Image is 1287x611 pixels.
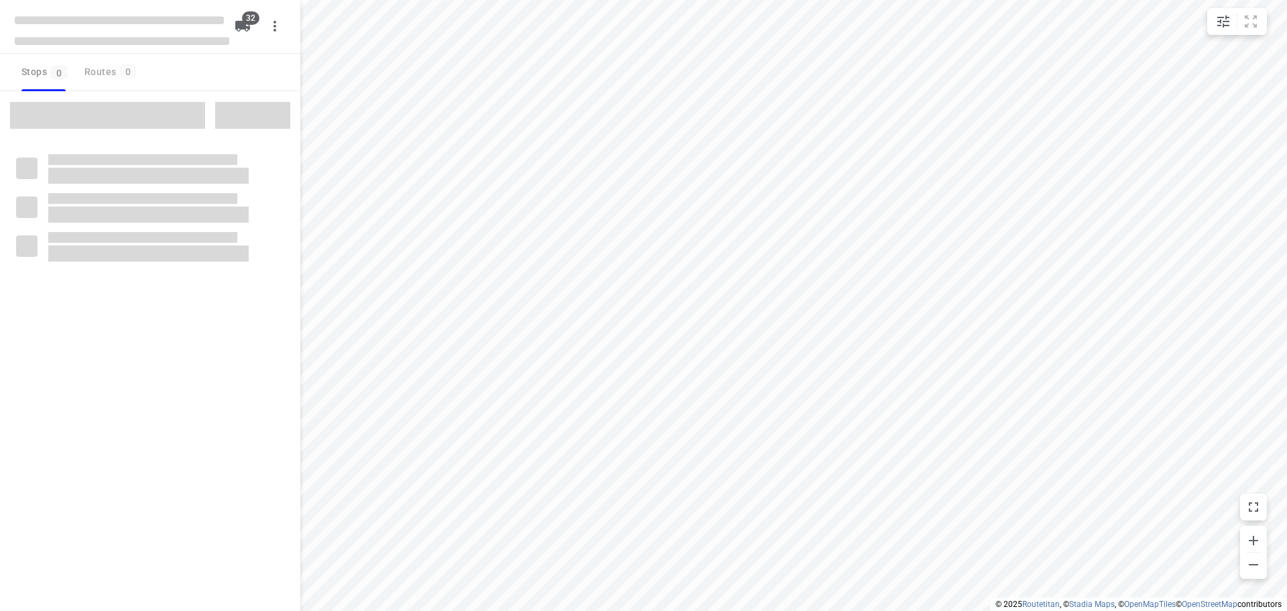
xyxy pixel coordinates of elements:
[995,600,1282,609] li: © 2025 , © , © © contributors
[1124,600,1176,609] a: OpenMapTiles
[1069,600,1115,609] a: Stadia Maps
[1210,8,1237,35] button: Map settings
[1207,8,1267,35] div: small contained button group
[1022,600,1060,609] a: Routetitan
[1182,600,1237,609] a: OpenStreetMap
